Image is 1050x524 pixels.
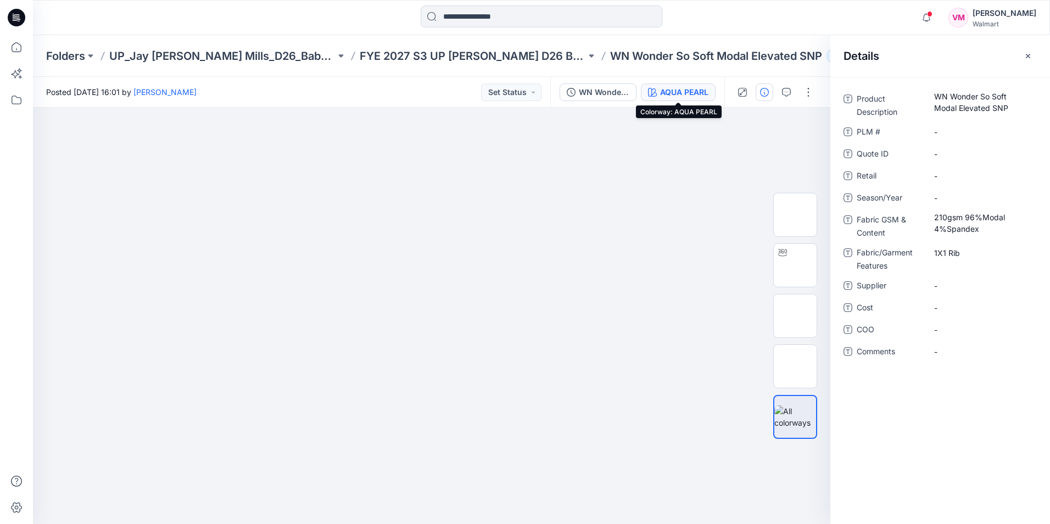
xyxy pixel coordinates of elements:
[826,48,863,64] button: 30
[857,323,923,338] span: COO
[560,83,636,101] button: WN Wonder So Soft Modal Elevated SNP
[934,192,1030,204] span: -
[844,49,879,63] h2: Details
[934,91,1030,114] span: WN Wonder So Soft Modal Elevated SNP
[360,48,586,64] a: FYE 2027 S3 UP [PERSON_NAME] D26 Baby Boy
[934,126,1030,138] span: -
[857,147,923,163] span: Quote ID
[46,48,85,64] a: Folders
[857,279,923,294] span: Supplier
[934,247,1030,259] span: 1X1 Rib
[774,405,816,428] img: All colorways
[934,148,1030,160] span: -
[641,83,716,101] button: AQUA PEARL
[934,324,1030,336] span: -
[660,86,708,98] div: AQUA PEARL
[857,345,923,360] span: Comments
[934,280,1030,292] span: -
[934,211,1030,235] span: 210gsm 96%Modal 4%Spandex
[934,170,1030,182] span: -
[133,87,197,97] a: [PERSON_NAME]
[610,48,822,64] p: WN Wonder So Soft Modal Elevated SNP
[857,246,923,272] span: Fabric/Garment Features
[857,169,923,185] span: Retail
[948,8,968,27] div: VM
[756,83,773,101] button: Details
[579,86,629,98] div: WN Wonder So Soft Modal Elevated SNP
[857,213,923,239] span: Fabric GSM & Content
[857,125,923,141] span: PLM #
[934,346,1030,358] span: -
[857,191,923,207] span: Season/Year
[973,20,1036,28] div: Walmart
[109,48,336,64] a: UP_Jay [PERSON_NAME] Mills_D26_Baby Boy
[934,302,1030,314] span: -
[857,92,923,119] span: Product Description
[46,86,197,98] span: Posted [DATE] 16:01 by
[973,7,1036,20] div: [PERSON_NAME]
[857,301,923,316] span: Cost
